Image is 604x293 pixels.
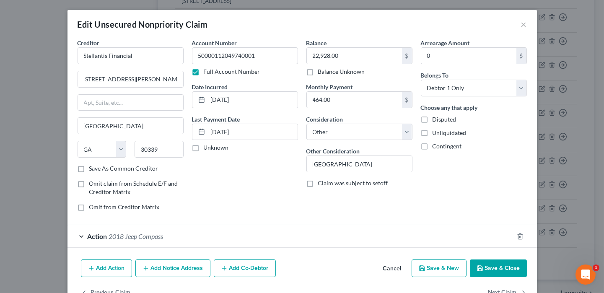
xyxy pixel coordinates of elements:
[412,259,467,277] button: Save & New
[433,143,462,150] span: Contingent
[89,180,178,195] span: Omit claim from Schedule E/F and Creditor Matrix
[318,67,365,76] label: Balance Unknown
[307,48,402,64] input: 0.00
[208,124,298,140] input: MM/DD/YYYY
[307,156,412,172] input: Specify...
[204,67,260,76] label: Full Account Number
[516,48,526,64] div: $
[307,92,402,108] input: 0.00
[402,48,412,64] div: $
[192,47,298,64] input: --
[433,116,456,123] span: Disputed
[78,18,208,30] div: Edit Unsecured Nonpriority Claim
[521,19,527,29] button: ×
[433,129,467,136] span: Unliquidated
[192,39,237,47] label: Account Number
[135,259,210,277] button: Add Notice Address
[89,203,160,210] span: Omit from Creditor Matrix
[78,47,184,64] input: Search creditor by name...
[81,259,132,277] button: Add Action
[192,115,240,124] label: Last Payment Date
[192,83,228,91] label: Date Incurred
[470,259,527,277] button: Save & Close
[135,141,184,158] input: Enter zip...
[421,39,470,47] label: Arrearage Amount
[421,48,516,64] input: 0.00
[78,39,100,47] span: Creditor
[318,179,388,187] span: Claim was subject to setoff
[78,71,183,87] input: Enter address...
[575,264,596,285] iframe: Intercom live chat
[78,118,183,134] input: Enter city...
[306,147,360,156] label: Other Consideration
[402,92,412,108] div: $
[306,115,343,124] label: Consideration
[88,232,107,240] span: Action
[89,164,158,173] label: Save As Common Creditor
[208,92,298,108] input: MM/DD/YYYY
[214,259,276,277] button: Add Co-Debtor
[109,232,163,240] span: 2018 Jeep Compass
[78,95,183,111] input: Apt, Suite, etc...
[421,103,478,112] label: Choose any that apply
[306,39,327,47] label: Balance
[306,83,353,91] label: Monthly Payment
[376,260,408,277] button: Cancel
[204,143,229,152] label: Unknown
[421,72,449,79] span: Belongs To
[593,264,599,271] span: 1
